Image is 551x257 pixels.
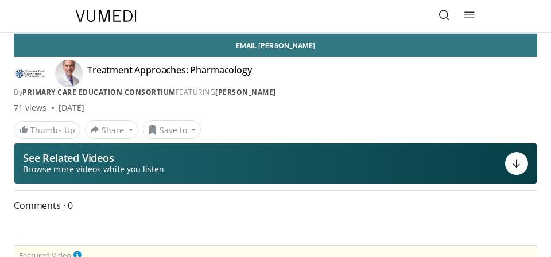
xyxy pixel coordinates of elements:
[85,120,138,139] button: Share
[14,64,46,83] img: Primary Care Education Consortium
[14,34,537,57] a: Email [PERSON_NAME]
[22,87,176,97] a: Primary Care Education Consortium
[14,143,537,184] button: See Related Videos Browse more videos while you listen
[14,198,537,213] span: Comments 0
[143,120,201,139] button: Save to
[14,87,537,98] div: By FEATURING
[14,102,47,114] span: 71 views
[87,64,252,83] h4: Treatment Approaches: Pharmacology
[215,87,276,97] a: [PERSON_NAME]
[14,121,80,139] a: Thumbs Up
[55,60,83,87] img: Avatar
[23,163,164,175] span: Browse more videos while you listen
[59,102,84,114] div: [DATE]
[76,10,137,22] img: VuMedi Logo
[23,152,164,163] p: See Related Videos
